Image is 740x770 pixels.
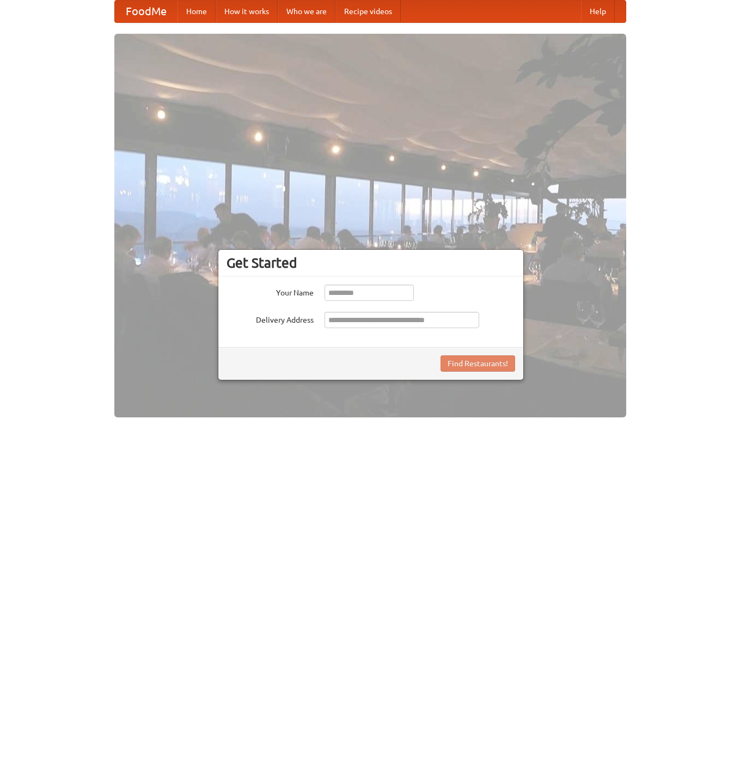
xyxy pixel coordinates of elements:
[335,1,401,22] a: Recipe videos
[441,355,515,372] button: Find Restaurants!
[227,255,515,271] h3: Get Started
[227,312,314,325] label: Delivery Address
[178,1,216,22] a: Home
[278,1,335,22] a: Who we are
[216,1,278,22] a: How it works
[581,1,615,22] a: Help
[115,1,178,22] a: FoodMe
[227,285,314,298] label: Your Name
